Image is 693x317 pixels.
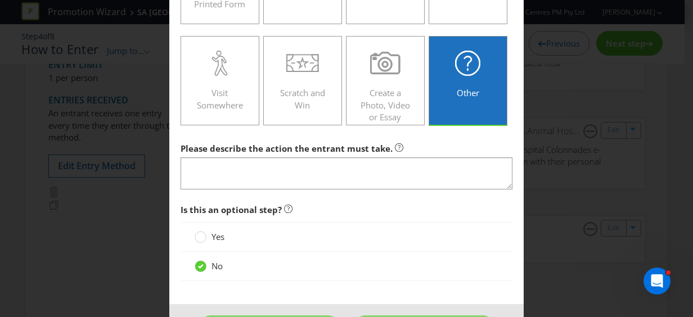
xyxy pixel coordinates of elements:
[181,204,282,215] span: Is this an optional step?
[197,87,243,110] span: Visit Somewhere
[211,231,224,242] span: Yes
[643,268,670,295] iframe: Intercom live chat
[457,87,479,98] span: Other
[361,87,410,123] span: Create a Photo, Video or Essay
[211,260,223,271] span: No
[181,143,393,154] span: Please describe the action the entrant must take.
[280,87,325,110] span: Scratch and Win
